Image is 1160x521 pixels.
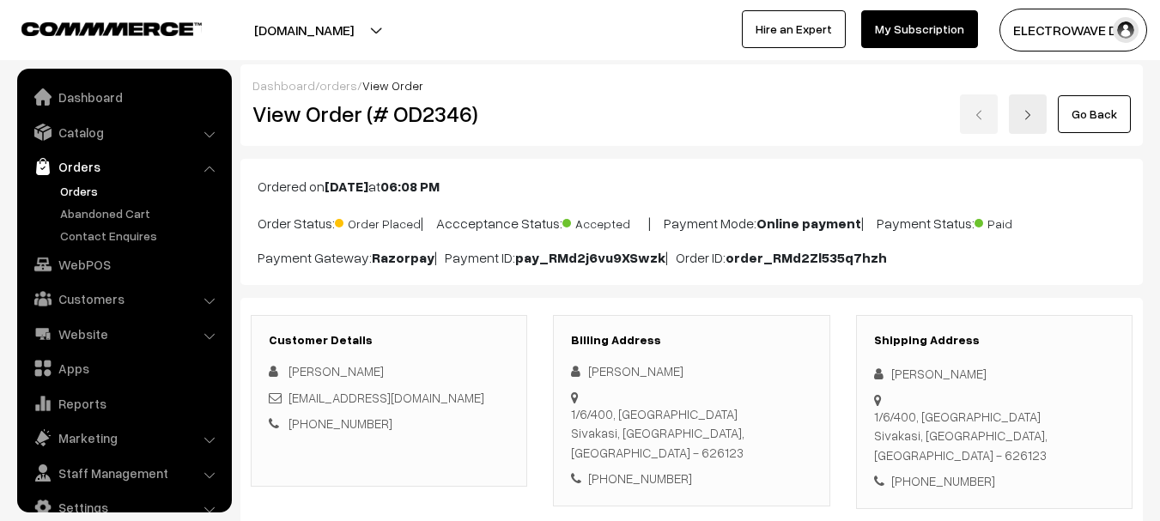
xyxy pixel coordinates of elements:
[288,390,484,405] a: [EMAIL_ADDRESS][DOMAIN_NAME]
[742,10,846,48] a: Hire an Expert
[21,318,226,349] a: Website
[1058,95,1131,133] a: Go Back
[21,22,202,35] img: COMMMERCE
[861,10,978,48] a: My Subscription
[194,9,414,51] button: [DOMAIN_NAME]
[252,76,1131,94] div: / /
[21,283,226,314] a: Customers
[21,457,226,488] a: Staff Management
[380,178,440,195] b: 06:08 PM
[21,422,226,453] a: Marketing
[288,415,392,431] a: [PHONE_NUMBER]
[335,210,421,233] span: Order Placed
[56,182,226,200] a: Orders
[325,178,368,195] b: [DATE]
[21,353,226,384] a: Apps
[571,361,811,381] div: [PERSON_NAME]
[999,9,1147,51] button: ELECTROWAVE DE…
[258,247,1126,268] p: Payment Gateway: | Payment ID: | Order ID:
[372,249,434,266] b: Razorpay
[258,210,1126,233] p: Order Status: | Accceptance Status: | Payment Mode: | Payment Status:
[56,227,226,245] a: Contact Enquires
[571,404,811,463] div: 1/6/400, [GEOGRAPHIC_DATA] Sivakasi, [GEOGRAPHIC_DATA], [GEOGRAPHIC_DATA] - 626123
[562,210,648,233] span: Accepted
[571,469,811,488] div: [PHONE_NUMBER]
[258,176,1126,197] p: Ordered on at
[21,151,226,182] a: Orders
[1113,17,1139,43] img: user
[21,82,226,112] a: Dashboard
[252,100,528,127] h2: View Order (# OD2346)
[874,407,1114,465] div: 1/6/400, [GEOGRAPHIC_DATA] Sivakasi, [GEOGRAPHIC_DATA], [GEOGRAPHIC_DATA] - 626123
[21,388,226,419] a: Reports
[269,333,509,348] h3: Customer Details
[874,471,1114,491] div: [PHONE_NUMBER]
[21,249,226,280] a: WebPOS
[874,364,1114,384] div: [PERSON_NAME]
[252,78,315,93] a: Dashboard
[21,17,172,38] a: COMMMERCE
[21,117,226,148] a: Catalog
[56,204,226,222] a: Abandoned Cart
[515,249,665,266] b: pay_RMd2j6vu9XSwzk
[975,210,1060,233] span: Paid
[362,78,423,93] span: View Order
[319,78,357,93] a: orders
[726,249,887,266] b: order_RMd2Zl535q7hzh
[571,333,811,348] h3: Billing Address
[1023,110,1033,120] img: right-arrow.png
[288,363,384,379] span: [PERSON_NAME]
[874,333,1114,348] h3: Shipping Address
[756,215,861,232] b: Online payment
